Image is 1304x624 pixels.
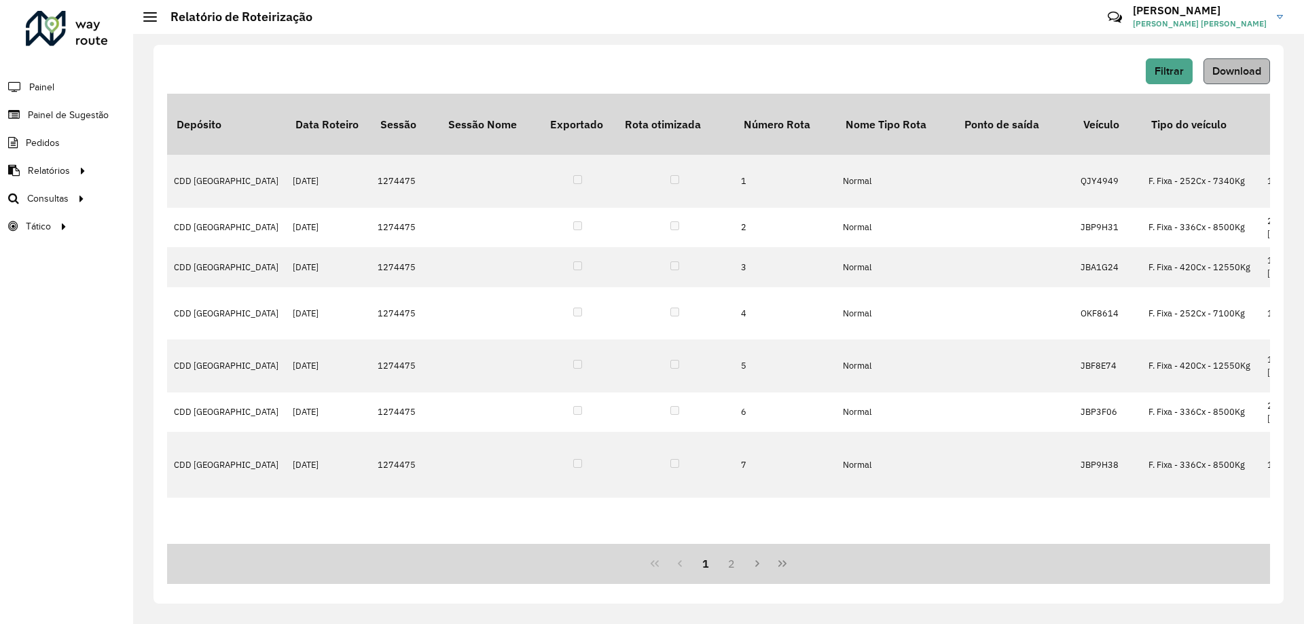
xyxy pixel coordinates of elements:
span: Painel de Sugestão [28,108,109,122]
td: F. Fixa - 420Cx - 12550Kg [1142,247,1261,287]
td: 3 [734,247,836,287]
button: 2 [719,551,744,576]
span: Tático [26,219,51,234]
th: Exportado [541,94,615,155]
td: 1274475 [371,432,439,498]
td: JBP9H31 [1074,208,1142,247]
td: JBP3F06 [1074,392,1142,432]
td: CDD [GEOGRAPHIC_DATA] [167,247,286,287]
td: 1274475 [371,339,439,392]
td: F. Fixa - 420Cx - 12550Kg [1142,339,1261,392]
td: 1 [734,155,836,208]
span: Relatórios [28,164,70,178]
span: Consultas [27,191,69,206]
td: 1274475 [371,392,439,432]
span: [PERSON_NAME] [PERSON_NAME] [1133,18,1267,30]
td: Normal [836,208,955,247]
td: 1274475 [371,208,439,247]
th: Número Rota [734,94,836,155]
td: JBA1G24 [1074,247,1142,287]
th: Tipo do veículo [1142,94,1261,155]
th: Nome Tipo Rota [836,94,955,155]
td: [DATE] [286,392,371,432]
td: 1274475 [371,155,439,208]
th: Ponto de saída [955,94,1074,155]
td: Normal [836,432,955,498]
td: 6 [734,392,836,432]
td: [DATE] [286,287,371,340]
td: JBF8E74 [1074,339,1142,392]
td: F. Fixa - 252Cx - 7100Kg [1142,287,1261,340]
td: OKF8614 [1074,287,1142,340]
td: Normal [836,247,955,287]
td: Normal [836,339,955,392]
button: Last Page [769,551,795,576]
span: Download [1212,65,1261,77]
td: CDD [GEOGRAPHIC_DATA] [167,287,286,340]
td: CDD [GEOGRAPHIC_DATA] [167,208,286,247]
td: 4 [734,287,836,340]
td: 1274475 [371,287,439,340]
button: Download [1203,58,1270,84]
td: [DATE] [286,155,371,208]
th: Sessão Nome [439,94,541,155]
td: CDD [GEOGRAPHIC_DATA] [167,155,286,208]
td: 7 [734,432,836,498]
td: CDD [GEOGRAPHIC_DATA] [167,339,286,392]
td: [DATE] [286,247,371,287]
td: CDD [GEOGRAPHIC_DATA] [167,432,286,498]
td: JBP9H38 [1074,432,1142,498]
td: [DATE] [286,432,371,498]
td: F. Fixa - 252Cx - 7340Kg [1142,155,1261,208]
span: Pedidos [26,136,60,150]
td: [DATE] [286,339,371,392]
td: CDD [GEOGRAPHIC_DATA] [167,392,286,432]
td: Normal [836,392,955,432]
td: [DATE] [286,208,371,247]
a: Contato Rápido [1100,3,1129,32]
span: Painel [29,80,54,94]
th: Depósito [167,94,286,155]
button: Next Page [744,551,770,576]
td: F. Fixa - 336Cx - 8500Kg [1142,392,1261,432]
th: Sessão [371,94,439,155]
td: F. Fixa - 336Cx - 8500Kg [1142,432,1261,498]
td: QJY4949 [1074,155,1142,208]
td: 1274475 [371,247,439,287]
h2: Relatório de Roteirização [157,10,312,24]
td: Normal [836,287,955,340]
button: Filtrar [1146,58,1193,84]
th: Data Roteiro [286,94,371,155]
h3: [PERSON_NAME] [1133,4,1267,17]
td: Normal [836,155,955,208]
button: 1 [693,551,719,576]
th: Rota otimizada [615,94,734,155]
span: Filtrar [1155,65,1184,77]
td: F. Fixa - 336Cx - 8500Kg [1142,208,1261,247]
td: 5 [734,339,836,392]
th: Veículo [1074,94,1142,155]
td: 2 [734,208,836,247]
